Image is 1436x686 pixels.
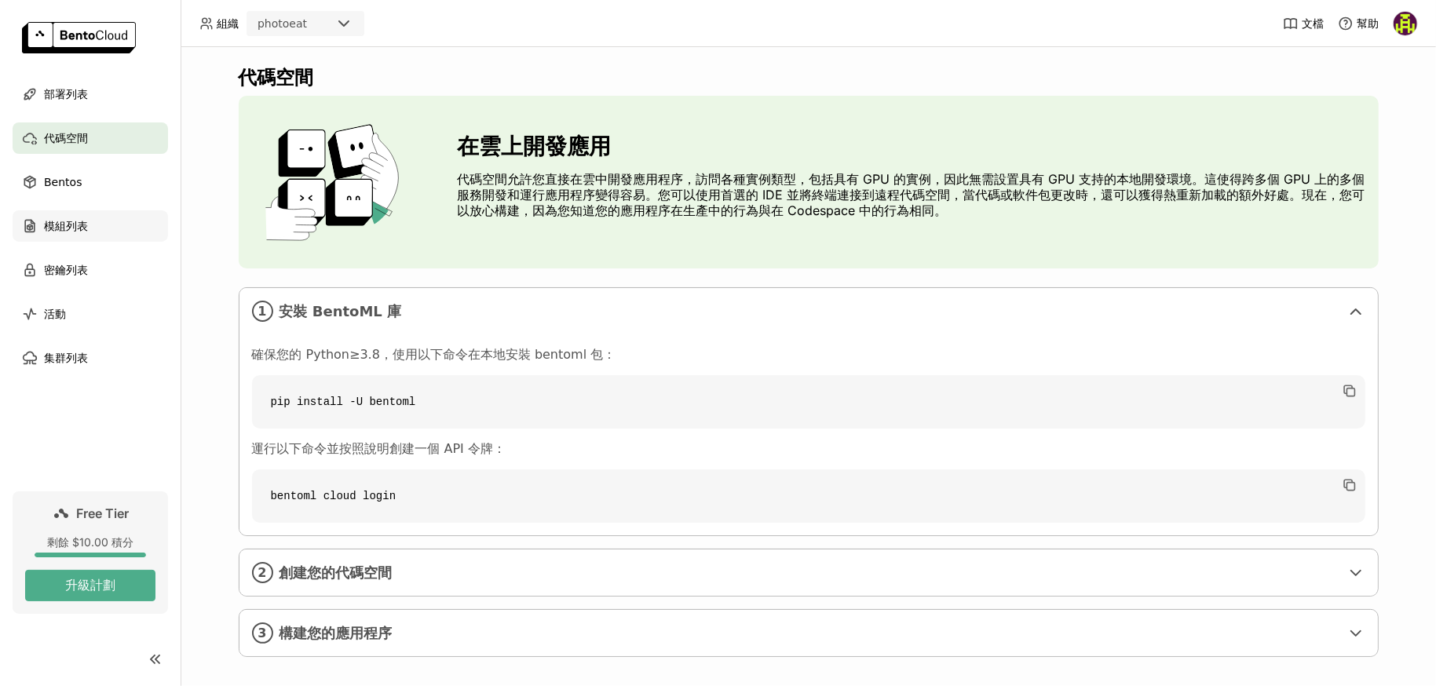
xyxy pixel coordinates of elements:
code: pip install -U bentoml [252,375,1365,429]
span: 密鑰列表 [44,261,88,279]
div: 剩餘 $10.00 積分 [25,535,155,549]
span: 幫助 [1357,16,1379,31]
p: 確保您的 Python≥3.8，使用以下命令在本地安裝 bentoml 包： [252,347,1365,363]
span: 集群列表 [44,348,88,367]
span: 代碼空間 [44,129,88,148]
p: 代碼空間允許您直接在雲中開發應用程序，訪問各種實例類型，包括具有 GPU 的實例，因此無需設置具有 GPU 支持的本地開發環境。這使得跨多個 GPU 上的多個服務開發和運行應用程序變得容易。您可... [458,171,1366,218]
img: cover onboarding [251,123,420,241]
a: 活動 [13,298,168,330]
a: 模組列表 [13,210,168,242]
div: 幫助 [1338,16,1379,31]
a: 密鑰列表 [13,254,168,286]
img: solo lam [1394,12,1417,35]
span: 組織 [217,16,239,31]
div: 3構建您的應用程序 [239,610,1378,656]
p: 運行以下命令並按照說明創建一個 API 令牌： [252,441,1365,457]
span: 活動 [44,305,66,323]
a: Free Tier剩餘 $10.00 積分升級計劃 [13,491,168,614]
code: bentoml cloud login [252,469,1365,523]
a: Bentos [13,166,168,198]
i: 1 [252,301,273,322]
div: photoeat [258,16,307,31]
i: 2 [252,562,273,583]
a: 代碼空間 [13,122,168,154]
a: 集群列表 [13,342,168,374]
span: 模組列表 [44,217,88,235]
div: 2創建您的代碼空間 [239,549,1378,596]
span: 構建您的應用程序 [280,625,1340,642]
div: 1安裝 BentoML 庫 [239,288,1378,334]
span: 創建您的代碼空間 [280,564,1340,582]
a: 部署列表 [13,78,168,110]
span: Free Tier [77,505,130,521]
i: 3 [252,622,273,644]
a: 文檔 [1283,16,1324,31]
img: logo [22,22,136,53]
input: Selected photoeat. [309,16,310,32]
div: 代碼空間 [239,66,1379,89]
span: 安裝 BentoML 庫 [280,303,1340,320]
button: 升級計劃 [25,570,155,601]
span: 部署列表 [44,85,88,104]
h3: 在雲上開發應用 [458,133,1366,159]
span: 文檔 [1302,16,1324,31]
span: Bentos [44,173,82,192]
